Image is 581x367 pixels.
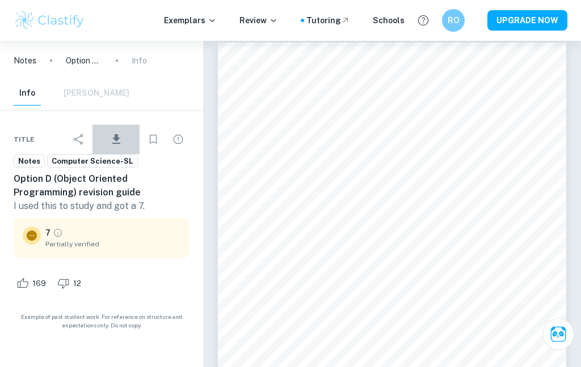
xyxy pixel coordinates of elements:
p: I used this to study and got a 7. [14,199,190,213]
span: Computer Science-SL [48,156,137,167]
a: Tutoring [306,14,350,27]
button: Help and Feedback [414,11,433,30]
div: Like [14,274,52,292]
button: Ask Clai [542,318,574,350]
p: Exemplars [164,14,217,27]
a: Notes [14,54,36,67]
a: Computer Science-SL [47,154,138,168]
p: Option D (Object Oriented Programming) revision guide [66,54,102,67]
div: Share [68,128,90,151]
span: Example of past student work. For reference on structure and expectations only. Do not copy. [14,313,190,330]
span: Notes [14,156,44,167]
div: Download [92,125,140,154]
button: UPGRADE NOW [487,10,567,31]
img: Clastify logo [14,9,86,32]
span: 12 [67,278,87,289]
div: Report issue [167,128,190,151]
h6: Option D (Object Oriented Programming) revision guide [14,172,190,199]
span: 169 [26,278,52,289]
p: 7 [45,227,50,239]
h6: RO [447,14,460,27]
button: Info [14,81,41,106]
a: Schools [373,14,405,27]
div: Dislike [54,274,87,292]
p: Info [132,54,147,67]
a: Grade partially verified [53,228,63,238]
button: RO [442,9,465,32]
div: Bookmark [142,128,165,151]
p: Review [239,14,278,27]
span: Partially verified [45,239,180,249]
a: Notes [14,154,45,168]
span: Title [14,134,35,144]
